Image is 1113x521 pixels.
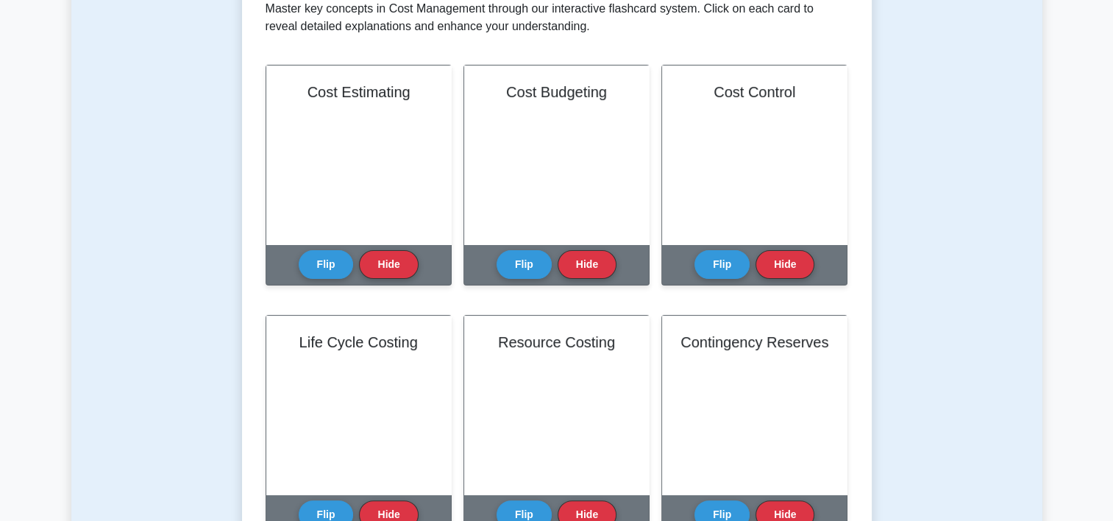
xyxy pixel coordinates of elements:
[284,333,433,351] h2: Life Cycle Costing
[284,83,433,101] h2: Cost Estimating
[755,250,814,279] button: Hide
[558,250,616,279] button: Hide
[680,333,829,351] h2: Contingency Reserves
[497,250,552,279] button: Flip
[482,83,631,101] h2: Cost Budgeting
[359,250,418,279] button: Hide
[482,333,631,351] h2: Resource Costing
[680,83,829,101] h2: Cost Control
[299,250,354,279] button: Flip
[694,250,750,279] button: Flip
